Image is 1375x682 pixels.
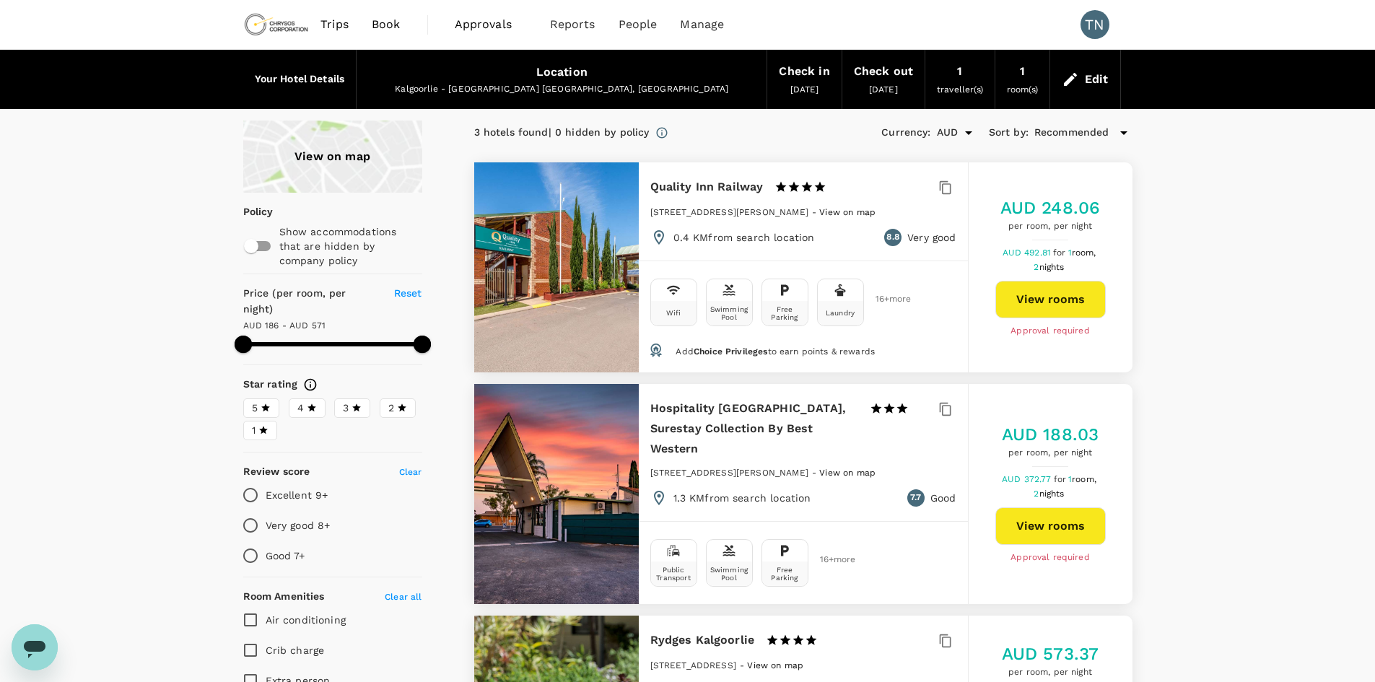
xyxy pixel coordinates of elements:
a: View on map [747,659,803,670]
span: [DATE] [869,84,898,95]
span: 5 [252,401,258,416]
span: Crib charge [266,644,325,656]
span: 2 [388,401,394,416]
span: nights [1039,489,1065,499]
span: Air conditioning [266,614,346,626]
div: Laundry [826,309,855,317]
span: Reports [550,16,595,33]
span: Book [372,16,401,33]
h6: Your Hotel Details [255,71,345,87]
span: Choice Privileges [694,346,768,357]
span: View on map [819,468,876,478]
span: for [1053,248,1068,258]
span: 8.8 [886,230,899,245]
span: room(s) [1007,84,1038,95]
div: Swimming Pool [710,566,749,582]
span: [STREET_ADDRESS] [650,660,736,670]
h6: Sort by : [989,125,1029,141]
span: Add to earn points & rewards [676,346,875,357]
span: 1 [1068,474,1099,484]
p: Show accommodations that are hidden by company policy [279,224,421,268]
div: Edit [1085,69,1109,89]
h6: Review score [243,464,310,480]
span: - [812,207,819,217]
span: room, [1072,248,1096,258]
span: 2 [1034,489,1066,499]
span: View on map [747,660,803,670]
div: Free Parking [765,566,805,582]
h6: Currency : [881,125,930,141]
span: nights [1039,262,1065,272]
h5: AUD 248.06 [1000,196,1101,219]
a: View on map [819,466,876,478]
p: Very good 8+ [266,518,331,533]
span: Approvals [455,16,527,33]
div: Check in [779,61,829,82]
p: Policy [243,204,253,219]
p: Very good [907,230,956,245]
span: 16 + more [820,555,842,564]
div: 1 [1020,61,1025,82]
div: Check out [854,61,913,82]
h6: Rydges Kalgoorlie [650,630,755,650]
span: room, [1072,474,1096,484]
div: Wifi [666,309,681,317]
div: Location [536,62,588,82]
h6: Quality Inn Railway [650,177,764,197]
span: 1 [1068,248,1099,258]
div: Kalgoorlie - [GEOGRAPHIC_DATA] [GEOGRAPHIC_DATA], [GEOGRAPHIC_DATA] [368,82,755,97]
span: 4 [297,401,304,416]
span: Clear all [385,592,422,602]
span: for [1054,474,1068,484]
span: Reset [394,287,422,299]
iframe: Button to launch messaging window [12,624,58,670]
span: Clear [399,467,422,477]
div: 3 hotels found | 0 hidden by policy [474,125,650,141]
span: View on map [819,207,876,217]
div: Free Parking [765,305,805,321]
span: Trips [320,16,349,33]
p: 0.4 KM from search location [673,230,815,245]
span: AUD 492.81 [1003,248,1054,258]
p: Excellent 9+ [266,488,328,502]
span: 16 + more [876,294,897,304]
span: Approval required [1010,324,1090,338]
button: Open [959,123,979,143]
h6: Room Amenities [243,589,325,605]
span: 3 [343,401,349,416]
button: View rooms [995,281,1106,318]
span: AUD 372.77 [1002,474,1054,484]
h6: Star rating [243,377,298,393]
span: [STREET_ADDRESS][PERSON_NAME] [650,468,808,478]
span: [DATE] [790,84,819,95]
p: Good [930,491,956,505]
img: Chrysos Corporation [243,9,310,40]
div: TN [1081,10,1109,39]
a: View on map [819,206,876,217]
div: 1 [957,61,962,82]
span: traveller(s) [937,84,983,95]
h5: AUD 573.37 [1002,642,1099,665]
span: AUD 186 - AUD 571 [243,320,326,331]
span: per room, per night [1002,446,1099,460]
a: View on map [243,121,422,193]
span: per room, per night [1000,219,1101,234]
svg: Star ratings are awarded to properties to represent the quality of services, facilities, and amen... [303,377,318,392]
span: 7.7 [910,491,921,505]
span: Approval required [1010,551,1090,565]
span: Recommended [1034,125,1109,141]
p: Good 7+ [266,548,305,563]
span: 1 [252,423,256,438]
p: 1.3 KM from search location [673,491,811,505]
span: Manage [680,16,724,33]
span: per room, per night [1002,665,1099,680]
span: - [740,660,747,670]
div: Public Transport [654,566,694,582]
h6: Price (per room, per night) [243,286,377,318]
h6: Hospitality [GEOGRAPHIC_DATA], Surestay Collection By Best Western [650,398,858,459]
h5: AUD 188.03 [1002,423,1099,446]
span: People [619,16,658,33]
span: - [812,468,819,478]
